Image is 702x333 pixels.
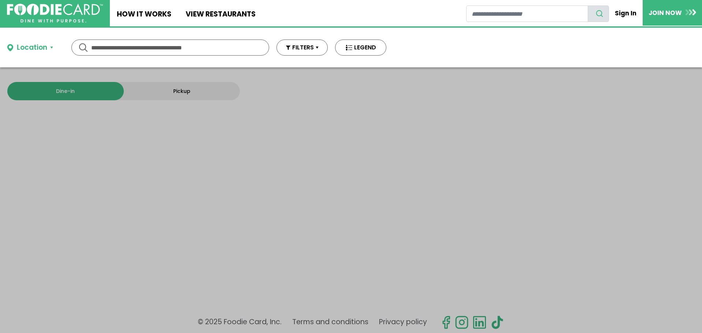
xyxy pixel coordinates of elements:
img: FoodieCard; Eat, Drink, Save, Donate [7,4,103,23]
button: FILTERS [276,40,328,56]
a: Sign In [609,5,643,21]
input: restaurant search [466,5,588,22]
button: LEGEND [335,40,386,56]
button: Location [7,42,53,53]
div: Location [17,42,47,53]
button: search [588,5,609,22]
